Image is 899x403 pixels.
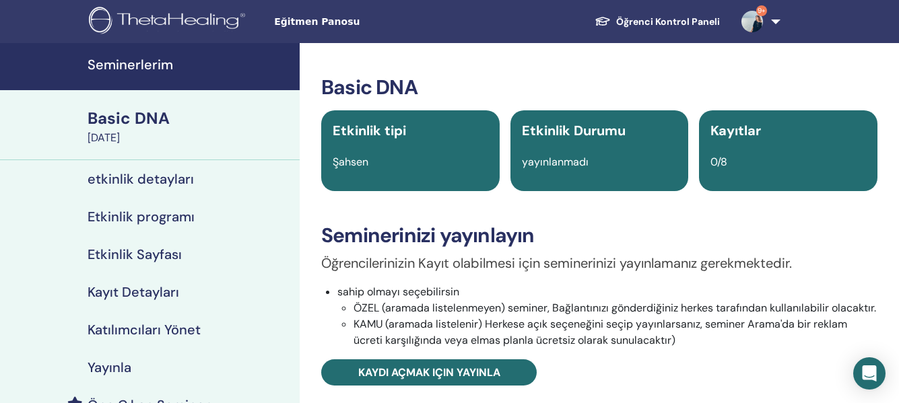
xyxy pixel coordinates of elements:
span: 9+ [756,5,767,16]
img: graduation-cap-white.svg [595,15,611,27]
h4: Seminerlerim [88,57,292,73]
span: Kayıtlar [710,122,761,139]
h4: Kayıt Detayları [88,284,179,300]
span: Etkinlik Durumu [522,122,626,139]
h4: Etkinlik programı [88,209,195,225]
li: sahip olmayı seçebilirsin [337,284,877,349]
h4: Etkinlik Sayfası [88,246,182,262]
img: default.jpg [741,11,763,32]
span: Etkinlik tipi [333,122,406,139]
p: Öğrencilerinizin Kayıt olabilmesi için seminerinizi yayınlamanız gerekmektedir. [321,253,877,273]
span: Şahsen [333,155,368,169]
div: Basic DNA [88,107,292,130]
a: Kaydı açmak için yayınla [321,359,537,386]
div: [DATE] [88,130,292,146]
a: Basic DNA[DATE] [79,107,300,146]
span: yayınlanmadı [522,155,589,169]
h4: etkinlik detayları [88,171,194,187]
span: Kaydı açmak için yayınla [358,365,500,379]
h3: Basic DNA [321,75,877,100]
div: Open Intercom Messenger [853,357,886,390]
h4: Katılımcıları Yönet [88,322,201,338]
img: logo.png [89,7,250,37]
li: ÖZEL (aramada listelenmeyen) seminer, Bağlantınızı gönderdiğiniz herkes tarafından kullanılabilir... [354,300,877,316]
li: KAMU (aramada listelenir) Herkese açık seçeneğini seçip yayınlarsanız, seminer Arama'da bir rekla... [354,316,877,349]
span: Eğitmen Panosu [274,15,476,29]
h4: Yayınla [88,359,131,375]
span: 0/8 [710,155,727,169]
h3: Seminerinizi yayınlayın [321,223,877,248]
a: Öğrenci Kontrol Paneli [584,9,731,34]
